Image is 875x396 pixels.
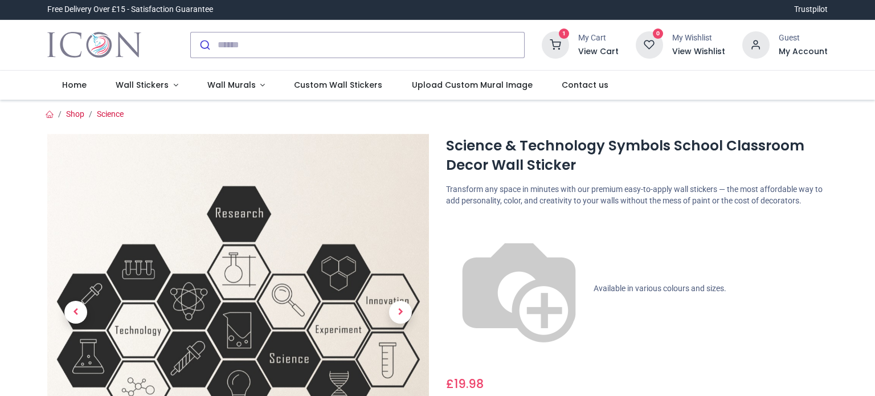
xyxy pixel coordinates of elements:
a: Science [97,109,124,119]
a: Logo of Icon Wall Stickers [47,29,141,61]
div: My Wishlist [672,32,725,44]
span: Contact us [562,79,608,91]
div: Free Delivery Over £15 - Satisfaction Guarantee [47,4,213,15]
h1: Science & Technology Symbols School Classroom Decor Wall Sticker [446,136,828,175]
a: View Cart [578,46,619,58]
span: 19.98 [454,375,484,392]
span: Next [389,301,412,324]
img: color-wheel.png [446,216,592,362]
a: Trustpilot [794,4,828,15]
p: Transform any space in minutes with our premium easy-to-apply wall stickers — the most affordable... [446,184,828,206]
a: Wall Stickers [101,71,193,100]
sup: 1 [559,28,570,39]
span: £ [446,375,484,392]
span: Previous [64,301,87,324]
div: Guest [779,32,828,44]
span: Home [62,79,87,91]
a: 1 [542,39,569,48]
a: View Wishlist [672,46,725,58]
a: My Account [779,46,828,58]
a: 0 [636,39,663,48]
span: Available in various colours and sizes. [594,283,726,292]
span: Custom Wall Stickers [294,79,382,91]
span: Wall Murals [207,79,256,91]
a: Wall Murals [193,71,280,100]
button: Submit [191,32,218,58]
sup: 0 [653,28,664,39]
a: Shop [66,109,84,119]
span: Upload Custom Mural Image [412,79,533,91]
div: My Cart [578,32,619,44]
span: Wall Stickers [116,79,169,91]
img: Icon Wall Stickers [47,29,141,61]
